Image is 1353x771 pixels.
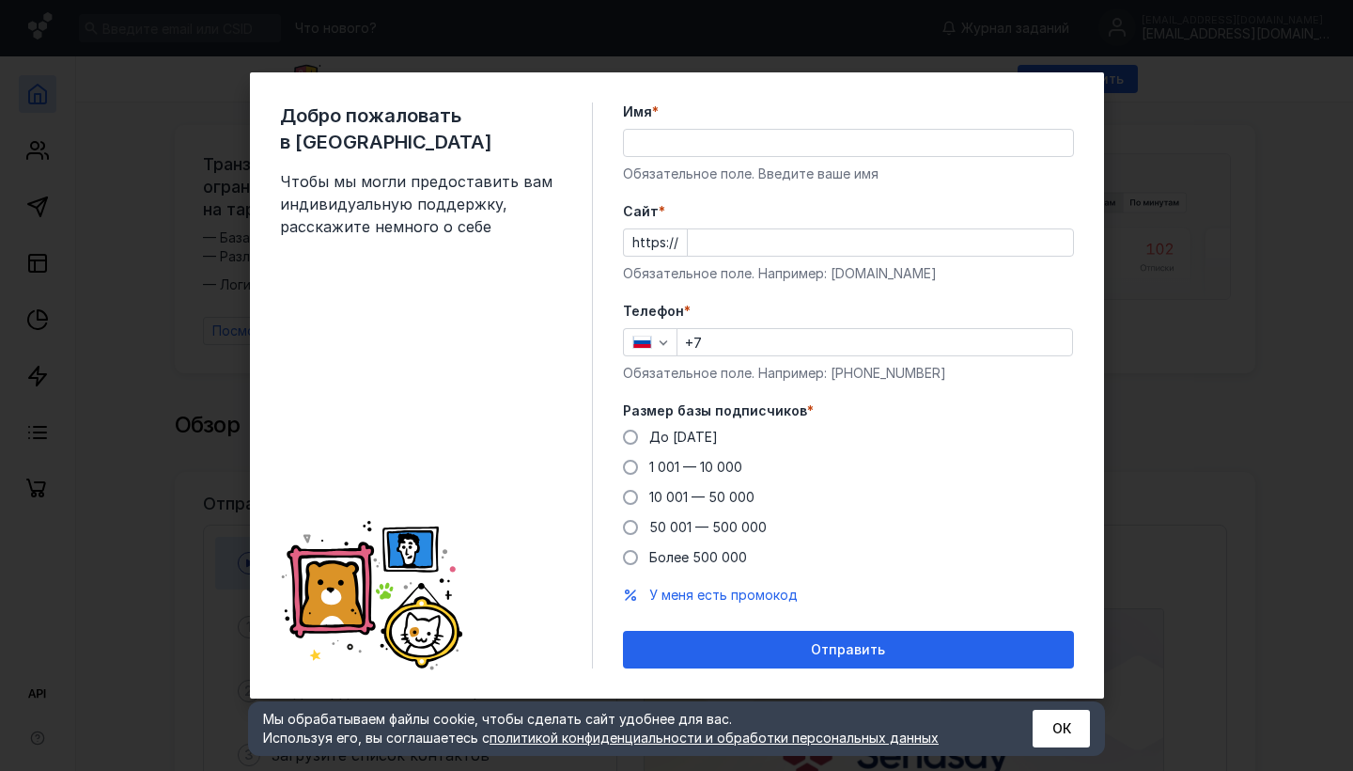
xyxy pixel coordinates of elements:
[649,549,747,565] span: Более 500 000
[623,165,1074,183] div: Обязательное поле. Введите ваше имя
[623,264,1074,283] div: Обязательное поле. Например: [DOMAIN_NAME]
[263,710,987,747] div: Мы обрабатываем файлы cookie, чтобы сделать сайт удобнее для вас. Используя его, вы соглашаетесь c
[280,102,562,155] span: Добро пожаловать в [GEOGRAPHIC_DATA]
[623,364,1074,383] div: Обязательное поле. Например: [PHONE_NUMBER]
[1033,710,1090,747] button: ОК
[623,202,659,221] span: Cайт
[649,586,798,605] button: У меня есть промокод
[649,459,742,475] span: 1 001 — 10 000
[649,429,718,445] span: До [DATE]
[623,631,1074,669] button: Отправить
[649,519,767,535] span: 50 001 — 500 000
[623,302,684,321] span: Телефон
[490,730,939,746] a: политикой конфиденциальности и обработки персональных данных
[811,642,885,658] span: Отправить
[623,401,807,420] span: Размер базы подписчиков
[649,489,754,505] span: 10 001 — 50 000
[280,170,562,238] span: Чтобы мы могли предоставить вам индивидуальную поддержку, расскажите немного о себе
[649,587,798,603] span: У меня есть промокод
[623,102,652,121] span: Имя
